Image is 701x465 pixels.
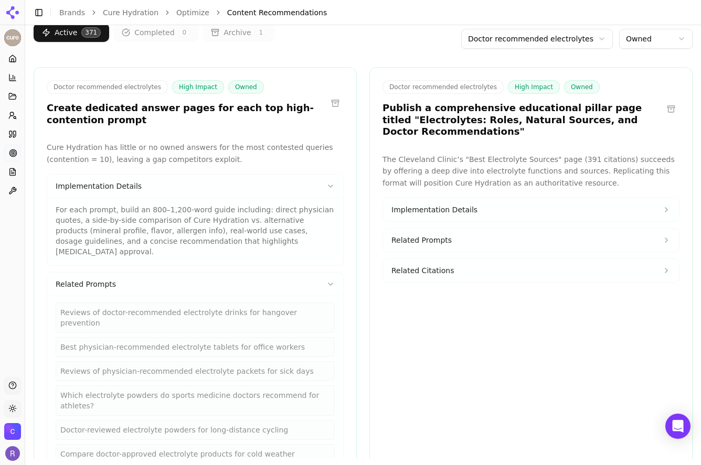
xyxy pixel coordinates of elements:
[56,361,335,381] div: Reviews of physician-recommended electrolyte packets for sick days
[47,175,343,198] button: Implementation Details
[227,7,327,18] span: Content Recommendations
[4,29,21,46] img: Cure Hydration
[56,420,335,440] div: Doctor-reviewed electrolyte powders for long-distance cycling
[47,80,168,94] span: Doctor recommended electrolytes
[383,80,504,94] span: Doctor recommended electrolytes
[564,80,600,94] span: Owned
[113,23,198,42] button: Completed0
[256,27,267,38] span: 1
[59,7,672,18] nav: breadcrumb
[5,446,20,461] img: Ruth Pferdehirt
[179,27,190,38] span: 0
[383,102,663,138] h3: Publish a comprehensive educational pillar page titled "Electrolytes: Roles, Natural Sources, and...
[81,27,101,38] span: 371
[383,154,679,189] p: The Cleveland Clinic’s "Best Electrolyte Sources" page (391 citations) succeeds by offering a dee...
[56,337,335,357] div: Best physician-recommended electrolyte tablets for office workers
[34,23,109,42] button: Active371
[508,80,560,94] span: High Impact
[4,29,21,46] button: Current brand: Cure Hydration
[56,204,335,257] p: For each prompt, build an 800–1,200-word guide including: direct physician quotes, a side-by-side...
[56,385,335,416] div: Which electrolyte powders do sports medicine doctors recommend for athletes?
[56,279,116,289] span: Related Prompts
[59,8,85,17] a: Brands
[103,7,158,18] a: Cure Hydration
[47,102,327,126] h3: Create dedicated answer pages for each top high-contention prompt
[383,259,679,282] button: Related Citations
[383,229,679,252] button: Related Prompts
[172,80,224,94] span: High Impact
[56,302,335,333] div: Reviews of doctor-recommended electrolyte drinks for hangover prevention
[327,95,344,112] button: Archive recommendation
[5,446,20,461] button: Open user button
[665,414,691,439] div: Open Intercom Messenger
[56,181,142,191] span: Implementation Details
[4,423,21,440] img: Cure Hydration
[47,142,344,166] p: Cure Hydration has little or no owned answers for the most contested queries (contention = 10), l...
[203,23,275,42] button: Archive1
[228,80,264,94] span: Owned
[391,204,477,215] span: Implementation Details
[383,198,679,221] button: Implementation Details
[663,101,679,117] button: Archive recommendation
[391,235,452,245] span: Related Prompts
[391,265,454,276] span: Related Citations
[47,273,343,296] button: Related Prompts
[176,7,209,18] a: Optimize
[4,423,21,440] button: Open organization switcher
